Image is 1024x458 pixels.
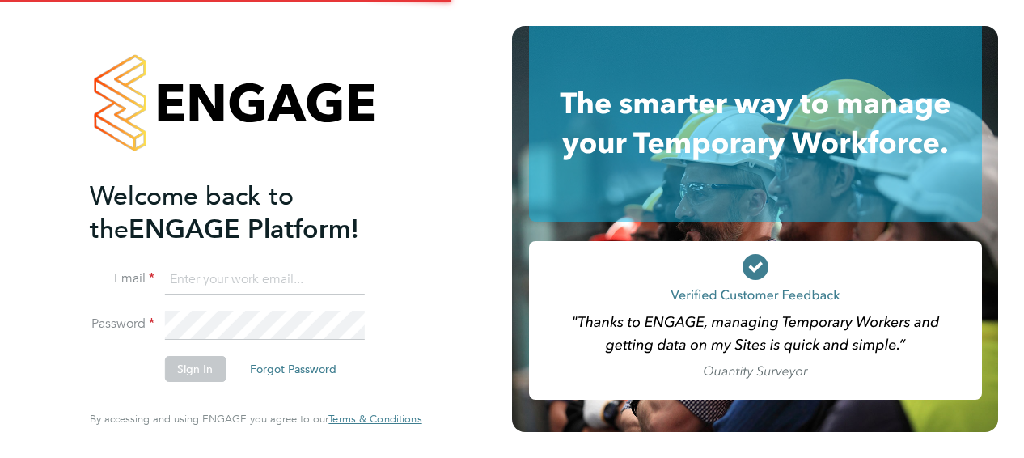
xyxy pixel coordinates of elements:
button: Sign In [164,356,226,382]
label: Email [90,270,154,287]
input: Enter your work email... [164,265,364,295]
span: Terms & Conditions [328,412,421,426]
h2: ENGAGE Platform! [90,180,405,246]
a: Terms & Conditions [328,413,421,426]
span: Welcome back to the [90,180,294,245]
span: By accessing and using ENGAGE you agree to our [90,412,421,426]
label: Password [90,316,154,333]
button: Forgot Password [237,356,349,382]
